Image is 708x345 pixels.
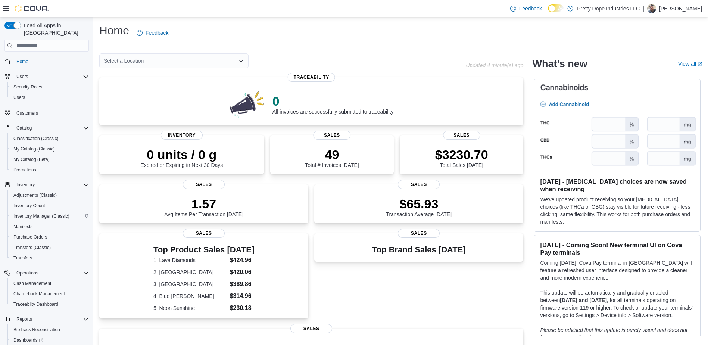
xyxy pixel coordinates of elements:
[10,83,89,91] span: Security Roles
[13,124,89,133] span: Catalog
[10,325,63,334] a: BioTrack Reconciliation
[10,325,89,334] span: BioTrack Reconciliation
[10,134,89,143] span: Classification (Classic)
[13,108,89,117] span: Customers
[7,154,92,165] button: My Catalog (Beta)
[13,156,50,162] span: My Catalog (Beta)
[7,165,92,175] button: Promotions
[10,300,89,309] span: Traceabilty Dashboard
[386,196,452,211] p: $65.93
[13,192,57,198] span: Adjustments (Classic)
[10,222,35,231] a: Manifests
[13,268,89,277] span: Operations
[7,289,92,299] button: Chargeback Management
[10,165,39,174] a: Promotions
[16,182,35,188] span: Inventory
[560,297,606,303] strong: [DATE] and [DATE]
[305,147,359,162] p: 49
[10,336,46,345] a: Dashboards
[10,191,89,200] span: Adjustments (Classic)
[10,300,61,309] a: Traceabilty Dashboard
[10,222,89,231] span: Manifests
[230,292,255,301] dd: $314.96
[1,71,92,82] button: Users
[532,58,587,70] h2: What's new
[153,245,254,254] h3: Top Product Sales [DATE]
[10,144,58,153] a: My Catalog (Classic)
[10,83,45,91] a: Security Roles
[230,268,255,277] dd: $420.06
[540,196,694,226] p: We've updated product receiving so your [MEDICAL_DATA] choices (like THCa or CBG) stay visible fo...
[540,241,694,256] h3: [DATE] - Coming Soon! New terminal UI on Cova Pay terminals
[540,327,687,341] em: Please be advised that this update is purely visual and does not impact payment functionality.
[305,147,359,168] div: Total # Invoices [DATE]
[1,123,92,133] button: Catalog
[13,57,89,66] span: Home
[7,278,92,289] button: Cash Management
[647,4,656,13] div: Justin Jeffers
[13,280,51,286] span: Cash Management
[13,72,31,81] button: Users
[643,4,644,13] p: |
[7,242,92,253] button: Transfers (Classic)
[290,324,332,333] span: Sales
[16,316,32,322] span: Reports
[386,196,452,217] div: Transaction Average [DATE]
[15,5,49,12] img: Cova
[13,94,25,100] span: Users
[10,243,89,252] span: Transfers (Classic)
[10,233,50,242] a: Purchase Orders
[540,289,694,319] p: This update will be automatically and gradually enabled between , for all terminals operating on ...
[146,29,168,37] span: Feedback
[153,292,227,300] dt: 4. Blue [PERSON_NAME]
[21,22,89,37] span: Load All Apps in [GEOGRAPHIC_DATA]
[10,191,60,200] a: Adjustments (Classic)
[10,289,89,298] span: Chargeback Management
[13,315,35,324] button: Reports
[13,291,65,297] span: Chargeback Management
[13,224,32,230] span: Manifests
[519,5,542,12] span: Feedback
[13,180,89,189] span: Inventory
[443,131,480,140] span: Sales
[16,270,38,276] span: Operations
[7,133,92,144] button: Classification (Classic)
[13,337,43,343] span: Dashboards
[10,201,89,210] span: Inventory Count
[161,131,203,140] span: Inventory
[153,304,227,312] dt: 5. Neon Sunshine
[10,336,89,345] span: Dashboards
[577,4,640,13] p: Pretty Dope Industries LLC
[183,180,225,189] span: Sales
[7,253,92,263] button: Transfers
[7,144,92,154] button: My Catalog (Classic)
[13,124,35,133] button: Catalog
[435,147,488,162] p: $3230.70
[230,280,255,289] dd: $389.86
[13,72,89,81] span: Users
[164,196,243,211] p: 1.57
[659,4,702,13] p: [PERSON_NAME]
[10,254,89,262] span: Transfers
[272,94,395,115] div: All invoices are successfully submitted to traceability!
[314,131,350,140] span: Sales
[13,213,69,219] span: Inventory Manager (Classic)
[10,212,89,221] span: Inventory Manager (Classic)
[13,327,60,333] span: BioTrack Reconciliation
[10,289,68,298] a: Chargeback Management
[140,147,223,162] p: 0 units / 0 g
[13,234,47,240] span: Purchase Orders
[10,155,53,164] a: My Catalog (Beta)
[13,255,32,261] span: Transfers
[540,178,694,193] h3: [DATE] - [MEDICAL_DATA] choices are now saved when receiving
[7,92,92,103] button: Users
[10,93,89,102] span: Users
[153,257,227,264] dt: 1. Lava Diamonds
[13,315,89,324] span: Reports
[10,212,72,221] a: Inventory Manager (Classic)
[13,203,45,209] span: Inventory Count
[7,190,92,201] button: Adjustments (Classic)
[228,89,266,119] img: 0
[13,245,51,251] span: Transfers (Classic)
